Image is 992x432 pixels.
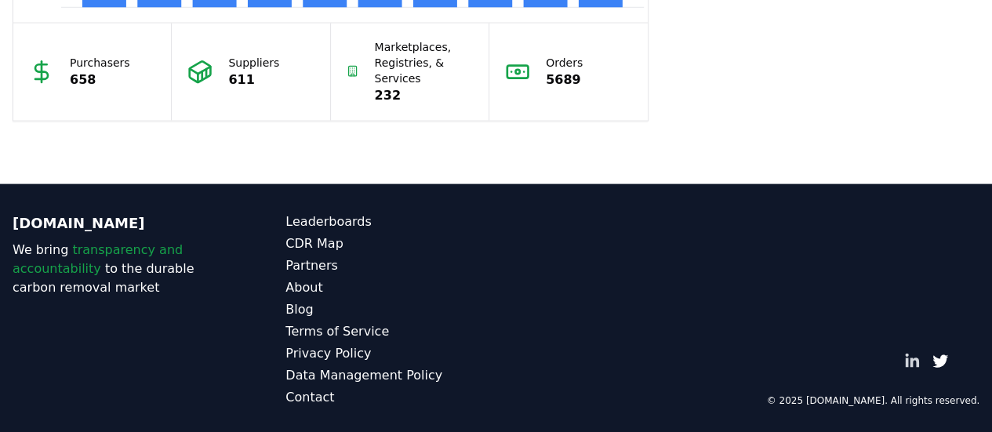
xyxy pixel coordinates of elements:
[285,344,496,363] a: Privacy Policy
[374,86,473,105] p: 232
[374,39,473,86] p: Marketplaces, Registries, & Services
[285,388,496,407] a: Contact
[285,212,496,231] a: Leaderboards
[13,242,183,276] span: transparency and accountability
[285,366,496,385] a: Data Management Policy
[13,241,223,297] p: We bring to the durable carbon removal market
[766,394,979,407] p: © 2025 [DOMAIN_NAME]. All rights reserved.
[285,234,496,253] a: CDR Map
[13,212,223,234] p: [DOMAIN_NAME]
[546,55,583,71] p: Orders
[70,71,130,89] p: 658
[228,55,279,71] p: Suppliers
[932,354,948,369] a: Twitter
[546,71,583,89] p: 5689
[904,354,920,369] a: LinkedIn
[228,71,279,89] p: 611
[285,278,496,297] a: About
[285,300,496,319] a: Blog
[285,322,496,341] a: Terms of Service
[285,256,496,275] a: Partners
[70,55,130,71] p: Purchasers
